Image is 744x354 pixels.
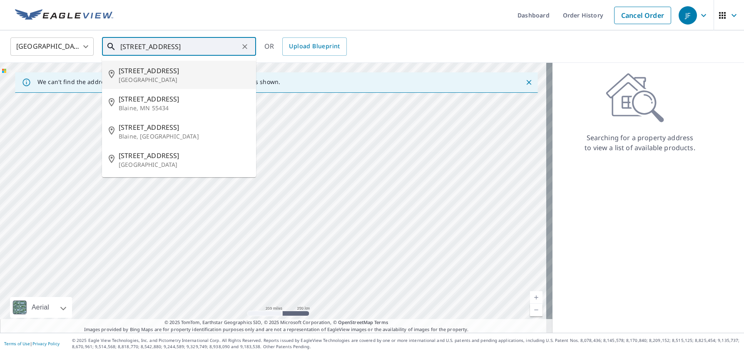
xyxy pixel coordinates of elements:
a: Current Level 5, Zoom Out [530,304,542,316]
span: [STREET_ADDRESS] [119,94,249,104]
p: | [4,341,60,346]
p: We can't find the address you entered. Please verify the location and address shown. [37,78,280,86]
span: [STREET_ADDRESS] [119,122,249,132]
button: Clear [239,41,251,52]
span: [STREET_ADDRESS] [119,151,249,161]
span: Upload Blueprint [289,41,340,52]
a: Terms of Use [4,341,30,347]
div: Aerial [10,297,72,318]
img: EV Logo [15,9,113,22]
p: Blaine, [GEOGRAPHIC_DATA] [119,132,249,141]
div: JF [679,6,697,25]
span: [STREET_ADDRESS] [119,66,249,76]
div: Aerial [29,297,52,318]
button: Close [523,77,534,88]
a: OpenStreetMap [338,319,373,325]
p: [GEOGRAPHIC_DATA] [119,76,249,84]
p: [GEOGRAPHIC_DATA] [119,161,249,169]
p: Blaine, MN 55434 [119,104,249,112]
div: OR [264,37,347,56]
input: Search by address or latitude-longitude [120,35,239,58]
a: Privacy Policy [32,341,60,347]
a: Current Level 5, Zoom In [530,291,542,304]
p: © 2025 Eagle View Technologies, Inc. and Pictometry International Corp. All Rights Reserved. Repo... [72,337,740,350]
p: Searching for a property address to view a list of available products. [584,133,696,153]
span: © 2025 TomTom, Earthstar Geographics SIO, © 2025 Microsoft Corporation, © [164,319,388,326]
a: Upload Blueprint [282,37,346,56]
a: Cancel Order [614,7,671,24]
div: [GEOGRAPHIC_DATA] [10,35,94,58]
a: Terms [374,319,388,325]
